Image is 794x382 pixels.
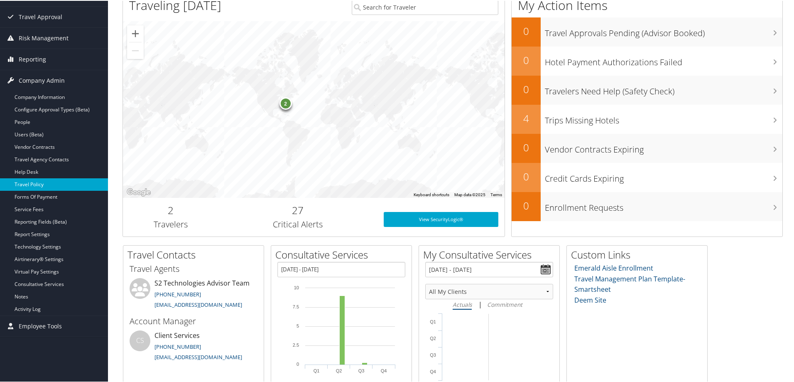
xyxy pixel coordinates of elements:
h3: Critical Alerts [225,218,371,229]
a: View SecurityLogic® [384,211,498,226]
a: 0Enrollment Requests [512,191,782,220]
tspan: Q3 [430,352,436,357]
img: Google [125,186,152,197]
tspan: Q4 [430,368,436,373]
h3: Travel Approvals Pending (Advisor Booked) [545,22,782,38]
h2: 2 [129,202,212,217]
i: Commitment [487,300,522,308]
li: Client Services [125,330,262,364]
span: Employee Tools [19,315,62,336]
h3: Vendor Contracts Expiring [545,139,782,155]
span: Company Admin [19,69,65,90]
button: Keyboard shortcuts [414,191,449,197]
a: 0Credit Cards Expiring [512,162,782,191]
i: Actuals [453,300,472,308]
h2: 0 [512,52,541,67]
tspan: 5 [297,323,299,328]
h3: Travel Agents [130,262,257,274]
h3: Credit Cards Expiring [545,168,782,184]
a: 0Vendor Contracts Expiring [512,133,782,162]
button: Zoom out [127,42,144,58]
h3: Travelers [129,218,212,229]
h2: 0 [512,23,541,37]
a: 4Trips Missing Hotels [512,104,782,133]
h3: Travelers Need Help (Safety Check) [545,81,782,96]
h3: Enrollment Requests [545,197,782,213]
a: 0Hotel Payment Authorizations Failed [512,46,782,75]
h2: 4 [512,111,541,125]
span: Travel Approval [19,6,62,27]
a: [PHONE_NUMBER] [154,342,201,350]
tspan: 2.5 [293,342,299,347]
button: Zoom in [127,25,144,41]
span: Map data ©2025 [454,192,485,196]
tspan: Q2 [430,335,436,340]
span: Risk Management [19,27,69,48]
text: Q1 [314,367,320,372]
div: 2 [279,96,292,109]
h3: Account Manager [130,315,257,326]
text: Q2 [336,367,342,372]
h3: Hotel Payment Authorizations Failed [545,52,782,67]
a: Travel Management Plan Template- Smartsheet [574,274,685,293]
a: Emerald Aisle Enrollment [574,263,653,272]
text: Q4 [381,367,387,372]
text: Q3 [358,367,365,372]
tspan: 10 [294,284,299,289]
h2: 0 [512,140,541,154]
h2: 27 [225,202,371,217]
a: [PHONE_NUMBER] [154,290,201,297]
h3: Trips Missing Hotels [545,110,782,126]
h2: Custom Links [571,247,707,261]
a: Terms (opens in new tab) [490,192,502,196]
a: Deem Site [574,295,606,304]
div: CS [130,330,150,350]
h2: My Consultative Services [423,247,559,261]
h2: Consultative Services [275,247,412,261]
div: | [425,298,553,309]
a: [EMAIL_ADDRESS][DOMAIN_NAME] [154,352,242,360]
a: 0Travel Approvals Pending (Advisor Booked) [512,17,782,46]
span: Reporting [19,48,46,69]
a: [EMAIL_ADDRESS][DOMAIN_NAME] [154,300,242,308]
li: S2 Technologies Advisor Team [125,277,262,311]
tspan: Q1 [430,318,436,323]
h2: 0 [512,81,541,96]
a: Open this area in Google Maps (opens a new window) [125,186,152,197]
a: 0Travelers Need Help (Safety Check) [512,75,782,104]
tspan: 0 [297,361,299,366]
h2: 0 [512,169,541,183]
h2: Travel Contacts [127,247,264,261]
tspan: 7.5 [293,303,299,308]
h2: 0 [512,198,541,212]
